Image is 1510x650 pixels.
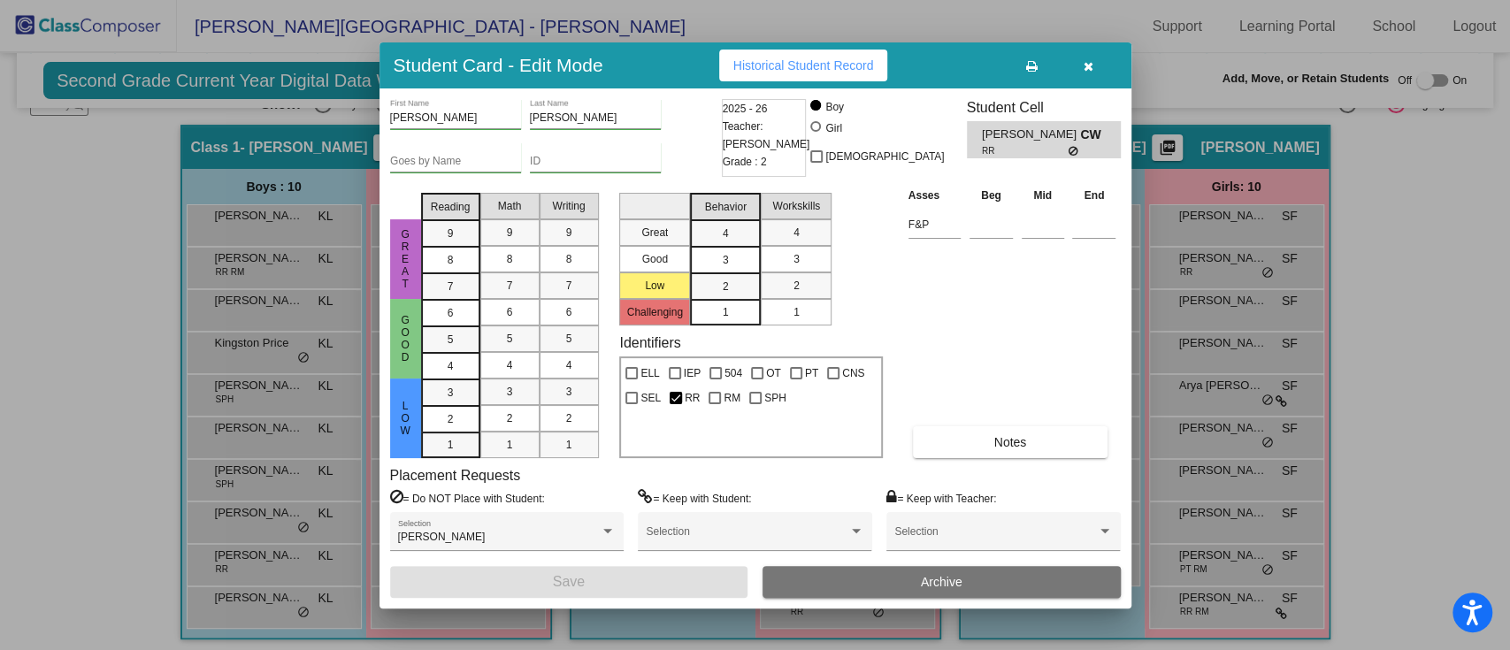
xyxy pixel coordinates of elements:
[1080,126,1105,144] span: CW
[566,304,572,320] span: 6
[507,437,513,453] span: 1
[566,331,572,347] span: 5
[448,279,454,294] span: 7
[994,435,1027,449] span: Notes
[793,225,800,241] span: 4
[724,387,740,409] span: RM
[566,437,572,453] span: 1
[640,363,659,384] span: ELL
[793,278,800,294] span: 2
[904,186,965,205] th: Asses
[507,357,513,373] span: 4
[553,574,585,589] span: Save
[507,251,513,267] span: 8
[886,489,996,507] label: = Keep with Teacher:
[552,198,585,214] span: Writing
[448,252,454,268] span: 8
[507,304,513,320] span: 6
[566,357,572,373] span: 4
[507,225,513,241] span: 9
[566,225,572,241] span: 9
[921,575,962,589] span: Archive
[824,99,844,115] div: Boy
[723,252,729,268] span: 3
[398,531,486,543] span: [PERSON_NAME]
[507,384,513,400] span: 3
[763,566,1121,598] button: Archive
[824,120,842,136] div: Girl
[766,363,781,384] span: OT
[448,332,454,348] span: 5
[448,358,454,374] span: 4
[1017,186,1069,205] th: Mid
[723,304,729,320] span: 1
[723,226,729,241] span: 4
[723,100,768,118] span: 2025 - 26
[733,58,874,73] span: Historical Student Record
[723,153,767,171] span: Grade : 2
[793,304,800,320] span: 1
[724,363,742,384] span: 504
[982,144,1068,157] span: RR
[397,228,413,290] span: Great
[390,489,545,507] label: = Do NOT Place with Student:
[566,384,572,400] span: 3
[772,198,820,214] span: Workskills
[394,54,603,76] h3: Student Card - Edit Mode
[448,305,454,321] span: 6
[793,251,800,267] span: 3
[982,126,1080,144] span: [PERSON_NAME]
[390,156,521,168] input: goes by name
[967,99,1121,116] h3: Student Cell
[684,363,701,384] span: IEP
[705,199,747,215] span: Behavior
[842,363,864,384] span: CNS
[965,186,1017,205] th: Beg
[397,314,413,363] span: Good
[390,467,521,484] label: Placement Requests
[566,251,572,267] span: 8
[448,411,454,427] span: 2
[1068,186,1120,205] th: End
[640,387,661,409] span: SEL
[507,278,513,294] span: 7
[566,410,572,426] span: 2
[507,331,513,347] span: 5
[913,426,1108,458] button: Notes
[448,437,454,453] span: 1
[390,566,748,598] button: Save
[825,146,944,167] span: [DEMOGRAPHIC_DATA]
[723,279,729,294] span: 2
[685,387,700,409] span: RR
[448,385,454,401] span: 3
[723,118,810,153] span: Teacher: [PERSON_NAME]
[638,489,751,507] label: = Keep with Student:
[431,199,471,215] span: Reading
[619,334,680,351] label: Identifiers
[507,410,513,426] span: 2
[498,198,522,214] span: Math
[448,226,454,241] span: 9
[805,363,818,384] span: PT
[908,211,961,238] input: assessment
[719,50,888,81] button: Historical Student Record
[566,278,572,294] span: 7
[764,387,786,409] span: SPH
[397,400,413,437] span: Low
